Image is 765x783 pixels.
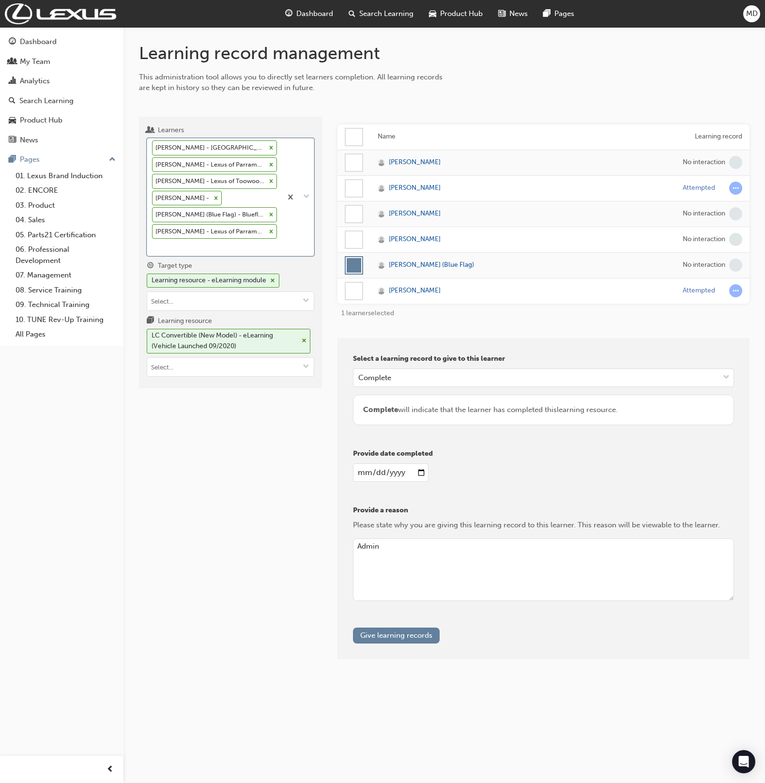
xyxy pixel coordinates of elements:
[153,208,266,222] div: [PERSON_NAME] (Blue Flag) - Blueflag Organisation
[389,234,441,245] span: [PERSON_NAME]
[729,233,742,246] span: learningRecordVerb_NONE-icon
[12,268,120,283] a: 07. Management
[378,183,668,194] a: [PERSON_NAME]
[296,8,333,19] span: Dashboard
[683,184,715,193] div: Attempted
[509,8,528,19] span: News
[9,38,16,46] span: guage-icon
[9,155,16,164] span: pages-icon
[498,8,505,20] span: news-icon
[729,207,742,220] span: learningRecordVerb_NONE-icon
[9,77,16,86] span: chart-icon
[683,261,725,270] div: No interaction
[9,116,16,125] span: car-icon
[139,72,454,93] div: This administration tool allows you to directly set learners completion. All learning records are...
[729,156,742,169] span: learningRecordVerb_NONE-icon
[378,208,668,219] a: [PERSON_NAME]
[20,56,50,67] div: My Team
[683,235,725,244] div: No interaction
[19,95,74,107] div: Search Learning
[302,338,306,344] span: cross-icon
[298,358,314,376] button: toggle menu
[729,182,742,195] span: learningRecordVerb_ATTEMPT-icon
[298,292,314,310] button: toggle menu
[20,36,57,47] div: Dashboard
[723,371,730,384] span: down-icon
[12,228,120,243] a: 05. Parts21 Certification
[152,330,298,352] div: LC Convertible (New Model) - eLearning (Vehicle Launched 09/2020)
[353,463,428,482] input: enter a date
[353,448,734,460] p: Provide date completed
[341,309,394,317] span: 1 learner selected
[353,505,734,516] p: Provide a reason
[20,115,62,126] div: Product Hub
[389,157,441,168] span: [PERSON_NAME]
[147,292,314,310] input: Target typeLearning resource - eLearning modulecross-icontoggle menu
[683,158,725,167] div: No interaction
[152,243,153,251] input: Learners[PERSON_NAME] - [GEOGRAPHIC_DATA] Lexus - GLEBE[PERSON_NAME] - Lexus of Parramatta - PARR...
[12,297,120,312] a: 09. Technical Training
[147,358,314,376] input: Learning resourceLC Convertible (New Model) - eLearning (Vehicle Launched 09/2020)cross-icontoggl...
[285,8,292,20] span: guage-icon
[4,131,120,149] a: News
[729,284,742,297] span: learningRecordVerb_ATTEMPT-icon
[378,285,668,296] a: [PERSON_NAME]
[378,234,668,245] a: [PERSON_NAME]
[732,750,755,773] div: Open Intercom Messenger
[4,31,120,151] button: DashboardMy TeamAnalyticsSearch LearningProduct HubNews
[153,141,266,155] div: [PERSON_NAME] - [GEOGRAPHIC_DATA] Lexus - GLEBE
[421,4,490,24] a: car-iconProduct Hub
[12,283,120,298] a: 08. Service Training
[4,151,120,169] button: Pages
[147,317,154,325] span: learningresource-icon
[4,33,120,51] a: Dashboard
[153,158,266,172] div: [PERSON_NAME] - Lexus of Parramatta - PARRAMATTA
[683,286,715,295] div: Attempted
[9,58,16,66] span: people-icon
[363,405,398,414] span: Complete
[349,8,355,20] span: search-icon
[109,154,116,166] span: up-icon
[12,327,120,342] a: All Pages
[147,262,154,271] span: target-icon
[9,136,16,145] span: news-icon
[353,628,440,644] button: Give learning records
[153,225,266,239] div: [PERSON_NAME] - Lexus of Parramatta - PARRAMATTA
[389,260,474,271] span: [PERSON_NAME] (Blue Flag)
[389,285,441,296] span: [PERSON_NAME]
[107,764,114,776] span: prev-icon
[12,198,120,213] a: 03. Product
[12,183,120,198] a: 02. ENCORE
[363,404,724,415] div: will indicate that the learner has completed this learning resource .
[341,4,421,24] a: search-iconSearch Learning
[490,4,535,24] a: news-iconNews
[12,312,120,327] a: 10. TUNE Rev-Up Training
[554,8,574,19] span: Pages
[303,297,309,306] span: down-icon
[353,538,734,601] textarea: Admin
[12,169,120,184] a: 01. Lexus Brand Induction
[378,157,668,168] a: [PERSON_NAME]
[153,191,211,205] div: [PERSON_NAME] -
[20,76,50,87] div: Analytics
[158,125,184,135] div: Learners
[683,209,725,218] div: No interaction
[359,8,413,19] span: Search Learning
[378,260,668,271] a: [PERSON_NAME] (Blue Flag)
[389,208,441,219] span: [PERSON_NAME]
[158,261,192,271] div: Target type
[20,135,38,146] div: News
[429,8,436,20] span: car-icon
[370,124,675,150] th: Name
[353,521,720,529] span: Please state why you are giving this learning record to this learner. This reason will be viewabl...
[270,278,275,284] span: cross-icon
[4,111,120,129] a: Product Hub
[152,275,266,286] div: Learning resource - eLearning module
[683,131,742,142] div: Learning record
[303,191,310,203] span: down-icon
[4,72,120,90] a: Analytics
[158,316,212,326] div: Learning resource
[5,3,116,24] img: Trak
[543,8,551,20] span: pages-icon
